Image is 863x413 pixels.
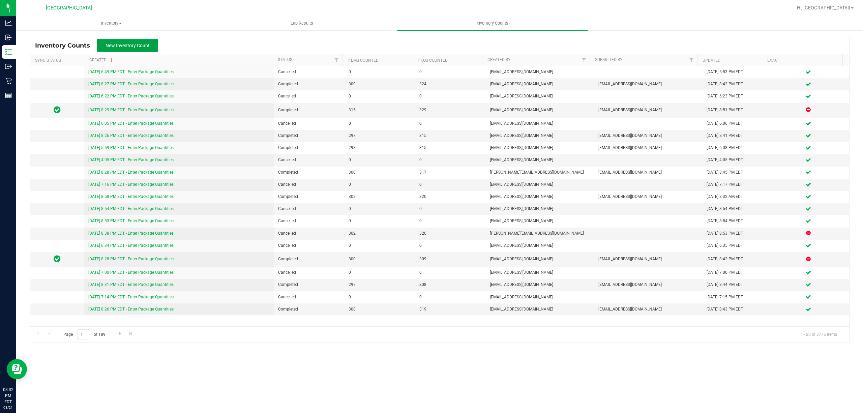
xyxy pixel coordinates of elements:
[349,269,411,276] span: 0
[490,218,590,224] span: [EMAIL_ADDRESS][DOMAIN_NAME]
[707,145,764,151] div: [DATE] 6:08 PM EDT
[490,81,590,87] span: [EMAIL_ADDRESS][DOMAIN_NAME]
[703,58,720,63] a: Updated
[88,206,174,211] a: [DATE] 8:54 PM EDT - Enter Package Quantities
[16,16,207,30] a: Inventory
[278,206,340,212] span: Cancelled
[349,294,411,300] span: 0
[490,157,590,163] span: [EMAIL_ADDRESS][DOMAIN_NAME]
[5,63,12,70] inline-svg: Outbound
[598,145,699,151] span: [EMAIL_ADDRESS][DOMAIN_NAME]
[349,230,411,237] span: 302
[88,257,174,261] a: [DATE] 8:28 PM EDT - Enter Package Quantities
[3,387,13,405] p: 08:32 PM EDT
[419,93,482,99] span: 0
[707,132,764,139] div: [DATE] 8:41 PM EDT
[278,120,340,127] span: Cancelled
[598,256,699,262] span: [EMAIL_ADDRESS][DOMAIN_NAME]
[707,181,764,188] div: [DATE] 7:17 PM EDT
[5,78,12,84] inline-svg: Retail
[17,20,206,26] span: Inventory
[707,256,764,262] div: [DATE] 8:42 PM EDT
[397,16,588,30] a: Inventory Counts
[419,169,482,176] span: 317
[598,306,699,313] span: [EMAIL_ADDRESS][DOMAIN_NAME]
[88,82,174,86] a: [DATE] 8:27 PM EDT - Enter Package Quantities
[418,58,448,63] a: Pkgs Counted
[419,107,482,113] span: 329
[419,242,482,249] span: 0
[490,69,590,75] span: [EMAIL_ADDRESS][DOMAIN_NAME]
[490,181,590,188] span: [EMAIL_ADDRESS][DOMAIN_NAME]
[278,132,340,139] span: Completed
[707,107,764,113] div: [DATE] 8:51 PM EDT
[707,69,764,75] div: [DATE] 6:53 PM EDT
[490,169,590,176] span: [PERSON_NAME][EMAIL_ADDRESS][DOMAIN_NAME]
[349,169,411,176] span: 300
[349,256,411,262] span: 300
[88,270,174,275] a: [DATE] 7:00 PM EDT - Enter Package Quantities
[35,42,97,49] span: Inventory Counts
[490,206,590,212] span: [EMAIL_ADDRESS][DOMAIN_NAME]
[349,242,411,249] span: 0
[468,20,517,26] span: Inventory Counts
[88,194,174,199] a: [DATE] 8:58 PM EDT - Enter Package Quantities
[707,93,764,99] div: [DATE] 6:23 PM EDT
[707,81,764,87] div: [DATE] 8:42 PM EDT
[490,145,590,151] span: [EMAIL_ADDRESS][DOMAIN_NAME]
[88,69,174,74] a: [DATE] 6:49 PM EDT - Enter Package Quantities
[707,242,764,249] div: [DATE] 6:35 PM EDT
[490,230,590,237] span: [PERSON_NAME][EMAIL_ADDRESS][DOMAIN_NAME]
[278,306,340,313] span: Completed
[349,206,411,212] span: 0
[88,282,174,287] a: [DATE] 8:31 PM EDT - Enter Package Quantities
[5,92,12,99] inline-svg: Reports
[278,145,340,151] span: Completed
[54,254,61,264] span: In Sync
[115,329,125,338] a: Go to the next page
[487,57,510,62] a: Created By
[419,145,482,151] span: 315
[88,307,174,312] a: [DATE] 8:26 PM EDT - Enter Package Quantities
[707,194,764,200] div: [DATE] 8:32 AM EDT
[97,39,158,52] button: New Inventory Count
[278,157,340,163] span: Cancelled
[419,206,482,212] span: 0
[419,69,482,75] span: 0
[278,242,340,249] span: Cancelled
[77,329,89,340] input: 1
[490,306,590,313] span: [EMAIL_ADDRESS][DOMAIN_NAME]
[278,169,340,176] span: Completed
[419,294,482,300] span: 0
[598,107,699,113] span: [EMAIL_ADDRESS][DOMAIN_NAME]
[797,5,850,10] span: Hi, [GEOGRAPHIC_DATA]!
[349,69,411,75] span: 0
[419,282,482,288] span: 308
[207,16,397,30] a: Lab Results
[89,58,114,62] a: Created
[419,81,482,87] span: 324
[278,93,340,99] span: Cancelled
[598,81,699,87] span: [EMAIL_ADDRESS][DOMAIN_NAME]
[348,58,379,63] a: Items Counted
[490,242,590,249] span: [EMAIL_ADDRESS][DOMAIN_NAME]
[278,230,340,237] span: Cancelled
[88,94,174,98] a: [DATE] 6:22 PM EDT - Enter Package Quantities
[490,107,590,113] span: [EMAIL_ADDRESS][DOMAIN_NAME]
[490,93,590,99] span: [EMAIL_ADDRESS][DOMAIN_NAME]
[707,294,764,300] div: [DATE] 7:15 PM EDT
[88,243,174,248] a: [DATE] 6:34 PM EDT - Enter Package Quantities
[419,181,482,188] span: 0
[707,120,764,127] div: [DATE] 6:06 PM EDT
[419,157,482,163] span: 0
[278,81,340,87] span: Completed
[419,132,482,139] span: 315
[349,145,411,151] span: 298
[419,306,482,313] span: 319
[3,405,13,410] p: 08/21
[686,54,697,66] a: Filter
[795,329,842,340] span: 1 - 20 of 3776 items
[707,269,764,276] div: [DATE] 7:00 PM EDT
[598,132,699,139] span: [EMAIL_ADDRESS][DOMAIN_NAME]
[762,54,842,66] th: Exact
